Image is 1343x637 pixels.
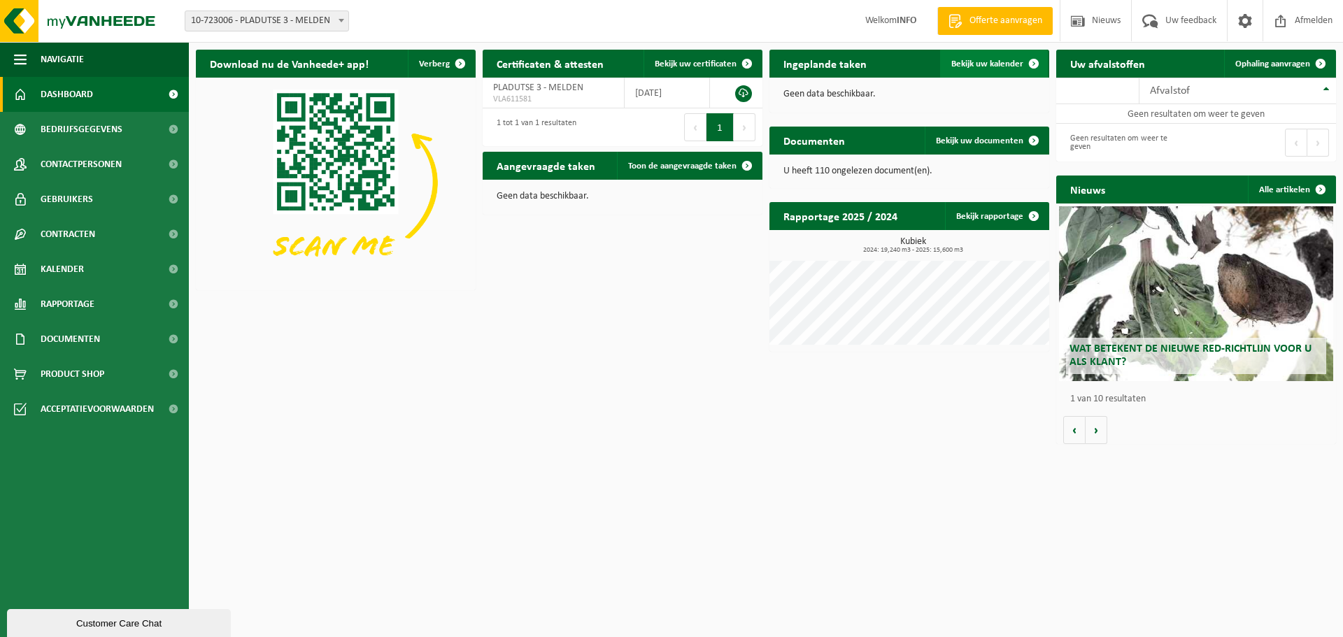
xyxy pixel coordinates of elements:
span: Afvalstof [1150,85,1190,96]
button: Previous [1285,129,1307,157]
span: Bedrijfsgegevens [41,112,122,147]
button: Verberg [408,50,474,78]
td: Geen resultaten om weer te geven [1056,104,1336,124]
span: Offerte aanvragen [966,14,1046,28]
a: Bekijk uw certificaten [644,50,761,78]
span: Contactpersonen [41,147,122,182]
a: Bekijk uw kalender [940,50,1048,78]
span: Dashboard [41,77,93,112]
span: PLADUTSE 3 - MELDEN [493,83,583,93]
span: 10-723006 - PLADUTSE 3 - MELDEN [185,11,348,31]
button: Previous [684,113,706,141]
span: Bekijk uw certificaten [655,59,737,69]
h2: Uw afvalstoffen [1056,50,1159,77]
span: Bekijk uw documenten [936,136,1023,145]
h2: Aangevraagde taken [483,152,609,179]
a: Bekijk uw documenten [925,127,1048,155]
span: Rapportage [41,287,94,322]
div: Geen resultaten om weer te geven [1063,127,1189,158]
span: Navigatie [41,42,84,77]
h2: Download nu de Vanheede+ app! [196,50,383,77]
span: Kalender [41,252,84,287]
span: Bekijk uw kalender [951,59,1023,69]
a: Offerte aanvragen [937,7,1053,35]
button: 1 [706,113,734,141]
iframe: chat widget [7,606,234,637]
span: 10-723006 - PLADUTSE 3 - MELDEN [185,10,349,31]
span: VLA611581 [493,94,613,105]
button: Vorige [1063,416,1086,444]
span: Ophaling aanvragen [1235,59,1310,69]
strong: INFO [897,15,916,26]
button: Volgende [1086,416,1107,444]
span: Product Shop [41,357,104,392]
h2: Documenten [769,127,859,154]
span: Toon de aangevraagde taken [628,162,737,171]
button: Next [734,113,755,141]
a: Wat betekent de nieuwe RED-richtlijn voor u als klant? [1059,206,1333,381]
h2: Nieuws [1056,176,1119,203]
img: Download de VHEPlus App [196,78,476,287]
span: Documenten [41,322,100,357]
span: Wat betekent de nieuwe RED-richtlijn voor u als klant? [1070,343,1312,368]
a: Toon de aangevraagde taken [617,152,761,180]
a: Ophaling aanvragen [1224,50,1335,78]
span: Verberg [419,59,450,69]
p: U heeft 110 ongelezen document(en). [783,166,1035,176]
p: 1 van 10 resultaten [1070,394,1329,404]
h2: Ingeplande taken [769,50,881,77]
span: Contracten [41,217,95,252]
h3: Kubiek [776,237,1049,254]
td: [DATE] [625,78,710,108]
div: 1 tot 1 van 1 resultaten [490,112,576,143]
h2: Rapportage 2025 / 2024 [769,202,911,229]
a: Bekijk rapportage [945,202,1048,230]
p: Geen data beschikbaar. [783,90,1035,99]
span: 2024: 19,240 m3 - 2025: 15,600 m3 [776,247,1049,254]
h2: Certificaten & attesten [483,50,618,77]
a: Alle artikelen [1248,176,1335,203]
span: Acceptatievoorwaarden [41,392,154,427]
button: Next [1307,129,1329,157]
p: Geen data beschikbaar. [497,192,748,201]
span: Gebruikers [41,182,93,217]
